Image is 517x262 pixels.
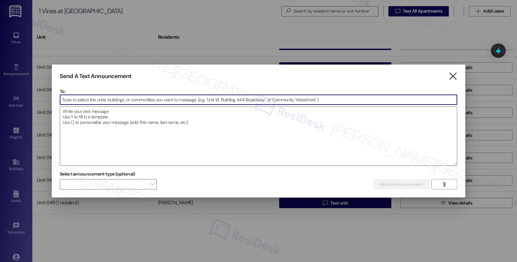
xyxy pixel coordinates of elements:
[60,73,132,80] h3: Send A Text Announcement
[448,73,457,80] i: 
[380,181,423,188] span: Send Announcement
[60,88,457,95] p: To:
[60,169,135,179] label: Select announcement type (optional)
[373,179,430,189] button: Send Announcement
[442,182,447,187] i: 
[60,95,457,105] input: Type to select the units, buildings, or communities you want to message. (e.g. 'Unit 1A', 'Buildi...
